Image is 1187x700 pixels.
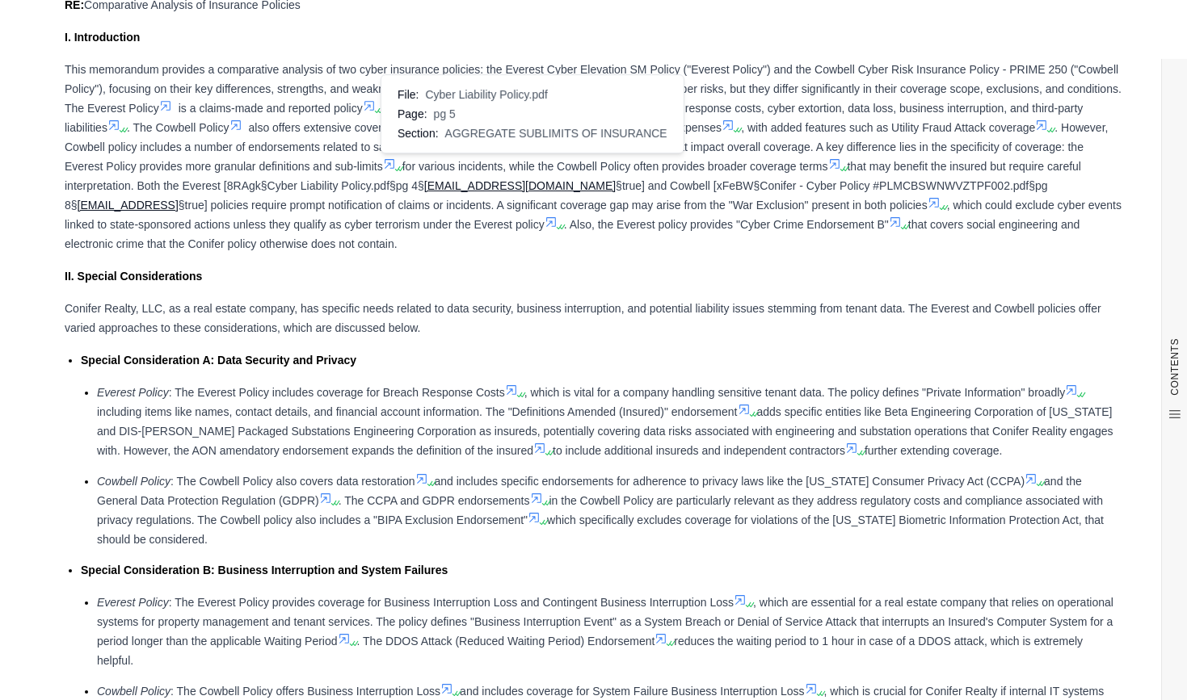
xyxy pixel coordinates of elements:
[97,405,738,418] span: including items like names, contact details, and financial account information. The "Definitions ...
[169,386,505,399] span: : The Everest Policy includes coverage for Breach Response Costs
[434,106,456,122] span: pg 5
[97,386,169,399] span: Everest Policy
[97,685,170,698] span: Cowbell Policy
[445,125,667,141] span: AGGREGATE SUBLIMITS OF INSURANCE
[97,405,1113,457] span: adds specific entities like Beta Engineering Corporation of [US_STATE] and DIS-[PERSON_NAME] Pack...
[425,86,547,103] span: Cyber Liability Policy.pdf
[564,218,889,231] span: . Also, the Everest policy provides "Cyber Crime Endorsement B"
[65,31,140,44] strong: I. Introduction
[402,160,828,173] span: for various incidents, while the Cowbell Policy often provides broader coverage terms
[741,121,1035,134] span: , with added features such as Utility Fraud Attack coverage
[424,179,616,192] a: [EMAIL_ADDRESS][DOMAIN_NAME]
[97,513,1104,546] span: which specifically excludes coverage for violations of the [US_STATE] Biometric Information Prote...
[65,302,1101,334] span: Conifer Realty, LLC, as a real estate company, has specific needs related to data security, busin...
[170,685,440,698] span: : The Cowbell Policy offers Business Interruption Loss
[97,494,1103,526] span: in the Cowbell Policy are particularly relevant as they address regulatory costs and compliance a...
[127,121,229,134] span: . The Cowbell Policy
[398,106,427,122] span: Page:
[553,444,845,457] span: to include additional insureds and independent contractors
[97,635,1083,667] span: reduces the waiting period to 1 hour in case of a DDOS attack, which is extremely helpful.
[460,685,804,698] span: and includes coverage for System Failure Business Interruption Loss
[97,475,1082,507] span: and the General Data Protection Regulation (GDPR)
[97,596,169,609] span: Everest Policy
[65,179,1048,212] span: §true] and Cowbell [xFeBW§Conifer - Cyber Policy #PLMCBSWNWVZTPF002.pdf§pg 8§
[524,386,1066,399] span: , which is vital for a company handling sensitive tenant data. The policy defines "Private Inform...
[249,121,722,134] span: also offers extensive coverage for first-party expenses, first-party losses, and liability expenses
[65,160,1081,192] span: that may benefit the insured but require careful interpretation. Both the Everest [8RAgk§Cyber Li...
[65,270,202,283] strong: II. Special Considerations
[865,444,1002,457] span: further extending coverage.
[179,102,363,115] span: is a claims-made and reported policy
[398,86,419,103] span: File:
[65,63,1122,115] span: This memorandum provides a comparative analysis of two cyber insurance policies: the Everest Cybe...
[1168,338,1181,396] span: CONTENTS
[81,564,448,576] span: Special Consideration B: Business Interruption and System Failures
[65,199,1122,231] span: , which could exclude cyber events linked to state-sponsored actions unless they qualify as cyber...
[65,121,1109,153] span: . However, Cowbell policy includes a number of endorsements related to sanctions, acts of terrori...
[97,475,170,488] span: Cowbell Policy
[357,635,655,648] span: . The DDOS Attack (Reduced Waiting Period) Endorsement
[97,596,1113,648] span: , which are essential for a real estate company that relies on operational systems for property m...
[169,596,734,609] span: : The Everest Policy provides coverage for Business Interruption Loss and Contingent Business Int...
[179,199,928,212] span: §true] policies require prompt notification of claims or incidents. A significant coverage gap ma...
[339,494,530,507] span: . The CCPA and GDPR endorsements
[78,199,179,212] a: [EMAIL_ADDRESS]
[170,475,415,488] span: : The Cowbell Policy also covers data restoration
[81,354,356,367] span: Special Consideration A: Data Security and Privacy
[65,140,1084,173] span: that impact overall coverage. A key difference lies in the specificity of coverage: the Everest P...
[65,218,1080,250] span: that covers social engineering and electronic crime that the Conifer policy otherwise does not co...
[435,475,1025,488] span: and includes specific endorsements for adherence to privacy laws like the [US_STATE] Consumer Pri...
[398,125,439,141] span: Section:
[65,102,1083,134] span: that covers a wide array of cyber incidents, including breach response costs, cyber extortion, da...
